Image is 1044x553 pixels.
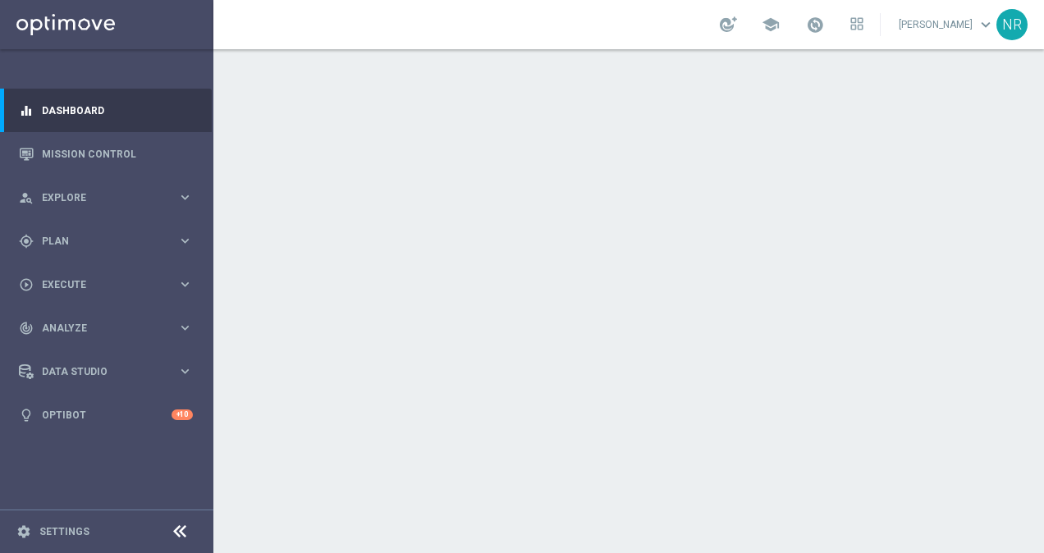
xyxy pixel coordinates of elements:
i: lightbulb [19,408,34,423]
div: Explore [19,190,177,205]
span: keyboard_arrow_down [977,16,995,34]
i: gps_fixed [19,234,34,249]
i: track_changes [19,321,34,336]
button: play_circle_outline Execute keyboard_arrow_right [18,278,194,291]
div: +10 [172,409,193,420]
span: Execute [42,280,177,290]
a: Dashboard [42,89,193,132]
div: Dashboard [19,89,193,132]
div: Execute [19,277,177,292]
div: Optibot [19,393,193,436]
i: settings [16,524,31,539]
a: Mission Control [42,132,193,176]
i: keyboard_arrow_right [177,320,193,336]
div: Mission Control [19,132,193,176]
button: gps_fixed Plan keyboard_arrow_right [18,235,194,248]
div: Analyze [19,321,177,336]
div: Plan [19,234,177,249]
i: equalizer [19,103,34,118]
i: keyboard_arrow_right [177,233,193,249]
button: equalizer Dashboard [18,104,194,117]
span: Data Studio [42,367,177,377]
span: Explore [42,193,177,203]
span: school [762,16,780,34]
a: Settings [39,527,89,537]
a: Optibot [42,393,172,436]
i: keyboard_arrow_right [177,276,193,292]
button: Mission Control [18,148,194,161]
div: Data Studio [19,364,177,379]
span: Plan [42,236,177,246]
span: Analyze [42,323,177,333]
button: track_changes Analyze keyboard_arrow_right [18,322,194,335]
button: Data Studio keyboard_arrow_right [18,365,194,378]
a: [PERSON_NAME]keyboard_arrow_down [897,12,996,37]
button: lightbulb Optibot +10 [18,409,194,422]
i: keyboard_arrow_right [177,363,193,379]
i: person_search [19,190,34,205]
button: person_search Explore keyboard_arrow_right [18,191,194,204]
i: keyboard_arrow_right [177,190,193,205]
i: play_circle_outline [19,277,34,292]
div: NR [996,9,1028,40]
